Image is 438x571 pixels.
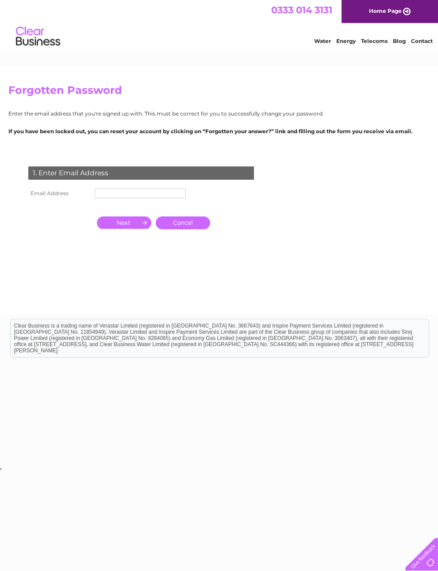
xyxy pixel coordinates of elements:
[314,38,331,44] a: Water
[8,127,430,135] p: If you have been locked out, you can reset your account by clicking on “Forgotten your answer?” l...
[28,166,254,180] div: 1. Enter Email Address
[336,38,356,44] a: Energy
[271,4,332,15] a: 0333 014 3131
[8,109,430,118] p: Enter the email address that you're signed up with. This must be correct for you to successfully ...
[393,38,406,44] a: Blog
[15,23,61,50] img: logo.png
[26,186,92,201] th: Email Address
[361,38,388,44] a: Telecoms
[156,216,210,229] a: Cancel
[8,84,430,101] h2: Forgotten Password
[11,5,429,43] div: Clear Business is a trading name of Verastar Limited (registered in [GEOGRAPHIC_DATA] No. 3667643...
[411,38,433,44] a: Contact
